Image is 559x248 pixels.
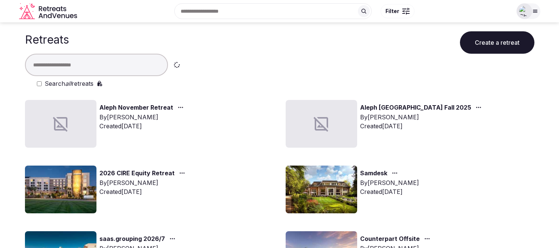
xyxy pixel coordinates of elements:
[360,187,419,196] div: Created [DATE]
[360,169,387,178] a: Samdesk
[460,31,534,54] button: Create a retreat
[19,3,79,20] a: Visit the homepage
[385,7,399,15] span: Filter
[45,79,93,88] label: Search retreats
[99,169,175,178] a: 2026 CIRE Equity Retreat
[360,234,420,244] a: Counterpart Offsite
[381,4,415,18] button: Filter
[99,103,173,113] a: Aleph November Retreat
[99,187,188,196] div: Created [DATE]
[25,166,96,213] img: Top retreat image for the retreat: 2026 CIRE Equity Retreat
[286,166,357,213] img: Top retreat image for the retreat: Samdesk
[360,113,485,122] div: By [PERSON_NAME]
[360,103,471,113] a: Aleph [GEOGRAPHIC_DATA] Fall 2025
[19,3,79,20] svg: Retreats and Venues company logo
[99,122,187,131] div: Created [DATE]
[25,33,69,46] h1: Retreats
[65,80,72,87] em: all
[519,6,530,16] img: Shay Tippie
[99,178,188,187] div: By [PERSON_NAME]
[360,178,419,187] div: By [PERSON_NAME]
[99,113,187,122] div: By [PERSON_NAME]
[360,122,485,131] div: Created [DATE]
[99,234,165,244] a: saas.grouping 2026/7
